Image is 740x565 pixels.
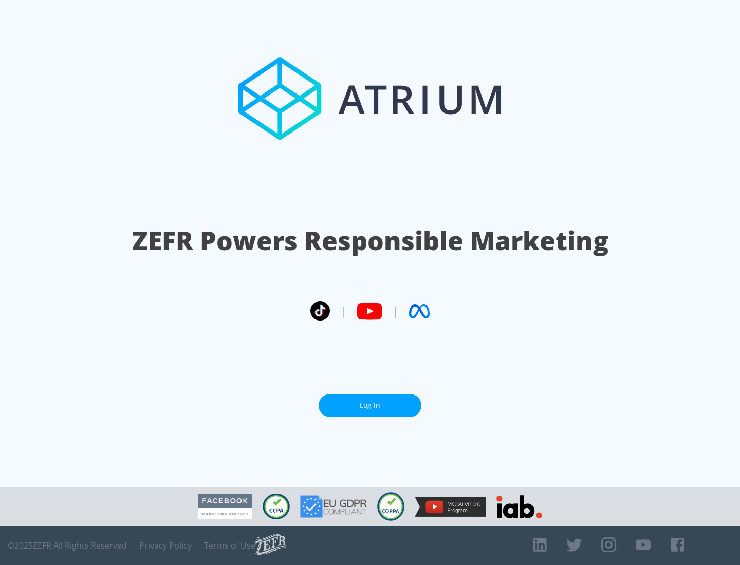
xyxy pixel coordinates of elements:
span: | [393,304,399,319]
a: Privacy Policy [139,540,192,551]
img: GDPR Compliant [300,495,367,518]
img: IAB [496,495,542,518]
h1: ZEFR Powers Responsible Marketing [132,223,608,258]
a: Terms of Use [204,540,255,551]
span: | [340,304,346,319]
img: Facebook Marketing Partner [198,494,252,520]
img: CCPA Compliant [263,494,290,519]
a: Log In [319,394,421,417]
span: © 2025 ZEFR All Rights Reserved [8,540,127,551]
img: COPPA Compliant [377,492,404,521]
img: YouTube Measurement Program [415,497,486,517]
